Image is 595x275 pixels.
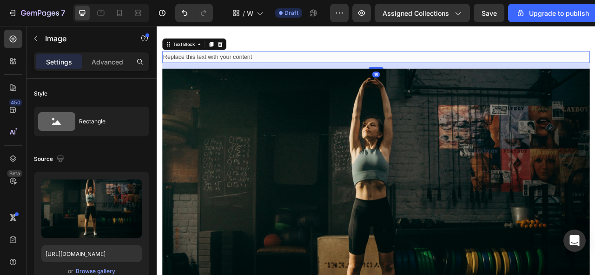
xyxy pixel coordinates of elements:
[9,99,22,106] div: 450
[243,8,245,18] span: /
[516,8,589,18] div: Upgrade to publish
[19,19,50,27] div: Text Block
[375,4,470,22] button: Assigned Collections
[175,4,213,22] div: Undo/Redo
[34,153,66,166] div: Source
[383,8,449,18] span: Assigned Collections
[41,245,142,262] input: https://example.com/image.jpg
[79,111,136,132] div: Rectangle
[46,57,72,67] p: Settings
[247,8,253,18] span: Women
[41,179,142,238] img: preview-image
[92,57,123,67] p: Advanced
[7,170,22,177] div: Beta
[157,26,595,275] iframe: Design area
[482,9,497,17] span: Save
[4,4,69,22] button: 7
[563,230,586,252] div: Open Intercom Messenger
[34,90,47,98] div: Style
[284,9,298,17] span: Draft
[274,58,284,65] div: 16
[45,33,124,44] p: Image
[474,4,504,22] button: Save
[7,32,551,47] div: Replace this text with your content
[61,7,65,19] p: 7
